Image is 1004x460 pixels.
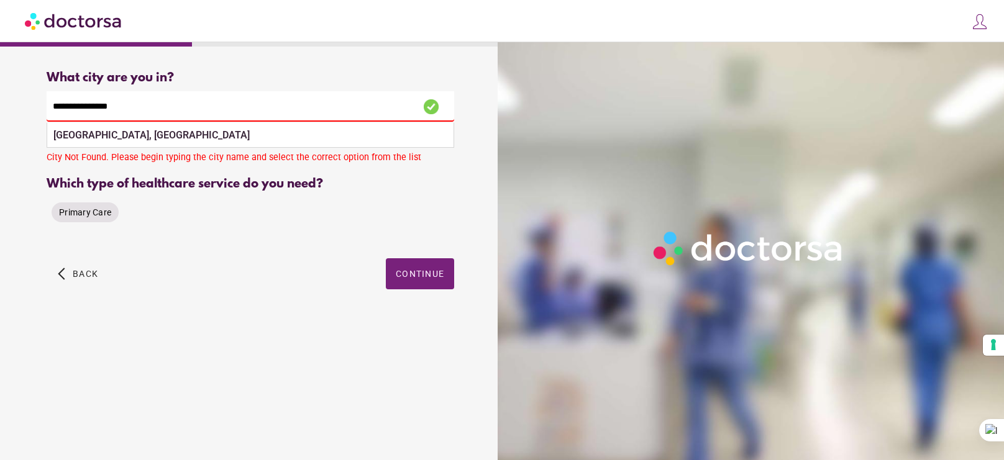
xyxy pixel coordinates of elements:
span: Primary Care [59,207,111,217]
img: Doctorsa.com [25,7,123,35]
button: arrow_back_ios Back [53,258,103,289]
strong: [GEOGRAPHIC_DATA], [GEOGRAPHIC_DATA] [53,129,250,141]
div: Make sure the city you pick is where you need assistance. [47,122,454,149]
button: Your consent preferences for tracking technologies [983,335,1004,356]
span: Back [73,269,98,279]
div: City Not Found. Please begin typing the city name and select the correct option from the list [47,152,454,168]
img: icons8-customer-100.png [971,13,988,30]
span: Continue [396,269,444,279]
img: Logo-Doctorsa-trans-White-partial-flat.png [648,226,849,271]
div: Which type of healthcare service do you need? [47,177,454,191]
button: Continue [386,258,454,289]
div: What city are you in? [47,71,454,85]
